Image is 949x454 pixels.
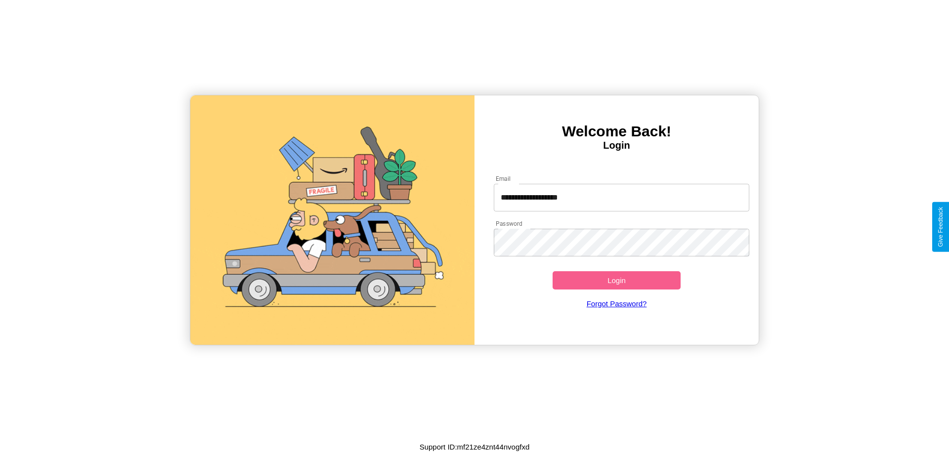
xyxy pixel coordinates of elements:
[489,289,745,318] a: Forgot Password?
[474,140,759,151] h4: Login
[553,271,681,289] button: Login
[496,174,511,183] label: Email
[496,219,522,228] label: Password
[474,123,759,140] h3: Welcome Back!
[937,207,944,247] div: Give Feedback
[420,440,530,454] p: Support ID: mf21ze4znt44nvogfxd
[190,95,474,345] img: gif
